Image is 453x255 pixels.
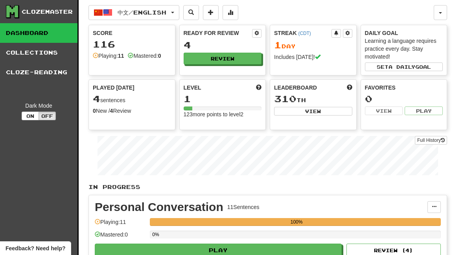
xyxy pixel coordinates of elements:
div: Daily Goal [365,29,443,37]
div: 100% [152,218,441,226]
div: Streak [274,29,331,37]
span: 4 [93,93,100,104]
span: 1 [274,39,282,50]
strong: 11 [118,53,124,59]
div: sentences [93,94,171,104]
button: 中文/English [88,5,179,20]
div: 0 [365,94,443,104]
div: New / Review [93,107,171,115]
a: Full History [415,136,447,145]
div: 4 [184,40,262,50]
button: More stats [223,5,238,20]
button: Play [405,106,443,115]
div: Playing: 11 [95,218,146,231]
button: Add sentence to collection [203,5,219,20]
div: 116 [93,39,171,49]
span: This week in points, UTC [347,84,352,92]
div: Includes [DATE]! [274,53,352,61]
a: (CDT) [298,31,311,36]
div: th [274,94,352,104]
button: Search sentences [183,5,199,20]
span: 中文 / English [118,9,166,16]
button: View [274,107,352,116]
strong: 0 [93,108,96,114]
div: Personal Conversation [95,201,223,213]
span: Open feedback widget [6,244,65,252]
div: 1 [184,94,262,104]
p: In Progress [88,183,447,191]
span: Leaderboard [274,84,317,92]
div: 123 more points to level 2 [184,110,262,118]
div: Learning a language requires practice every day. Stay motivated! [365,37,443,61]
div: Mastered: 0 [95,231,146,244]
button: View [365,106,403,115]
span: 310 [274,93,296,104]
div: Clozemaster [22,8,73,16]
div: Ready for Review [184,29,252,37]
span: Played [DATE] [93,84,134,92]
span: Score more points to level up [256,84,261,92]
button: Seta dailygoal [365,62,443,71]
div: Mastered: [128,52,161,60]
div: Playing: [93,52,124,60]
span: a daily [389,64,415,70]
div: Dark Mode [6,102,72,110]
strong: 4 [110,108,113,114]
div: Score [93,29,171,37]
div: Day [274,40,352,50]
div: 11 Sentences [227,203,260,211]
button: On [22,112,39,120]
button: Review [184,53,262,64]
div: Favorites [365,84,443,92]
span: Level [184,84,201,92]
strong: 0 [158,53,161,59]
button: Off [39,112,56,120]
